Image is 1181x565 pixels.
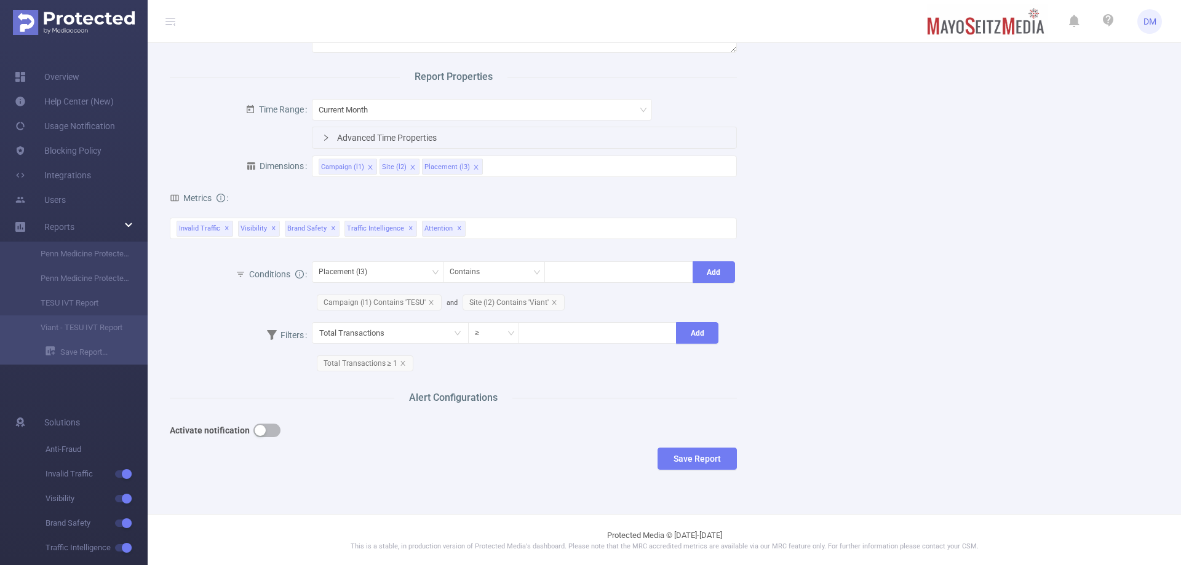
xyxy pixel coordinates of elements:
span: Brand Safety [285,221,340,237]
i: icon: close [367,164,373,172]
a: Penn Medicine Protected Media [25,242,133,266]
span: Brand Safety [46,511,148,535]
b: Activate notification [170,425,250,435]
a: Reports [44,215,74,239]
span: Campaign (l1) Contains 'TESU' [317,294,442,310]
img: Protected Media [13,10,135,35]
button: Add [693,261,735,283]
a: Overview [15,65,79,89]
span: Solutions [44,410,80,435]
span: Visibility [238,221,280,237]
div: Placement (l3) [424,159,470,175]
span: ✕ [408,221,413,236]
p: This is a stable, in production version of Protected Media's dashboard. Please note that the MRC ... [178,542,1150,552]
li: Campaign (l1) [319,159,377,175]
i: icon: info-circle [217,194,225,202]
div: Campaign (l1) [321,159,364,175]
span: ✕ [457,221,462,236]
span: Filters [267,330,304,340]
span: Anti-Fraud [46,437,148,462]
i: icon: close [428,299,434,306]
div: icon: rightAdvanced Time Properties [312,127,737,148]
li: Placement (l3) [422,159,483,175]
span: Visibility [46,486,148,511]
a: Users [15,188,66,212]
span: Reports [44,222,74,232]
a: Viant - TESU IVT Report [25,315,133,340]
span: Traffic Intelligence [46,535,148,560]
a: TESU IVT Report [25,291,133,315]
a: Blocking Policy [15,138,101,163]
i: icon: close [410,164,416,172]
span: Site (l2) Contains 'Viant' [463,294,565,310]
span: ✕ [271,221,276,236]
span: Dimensions [246,161,304,171]
i: icon: close [551,299,557,306]
span: Alert Configurations [394,390,512,405]
button: Save Report [658,448,737,470]
span: ✕ [331,221,336,236]
span: Report Properties [400,69,507,84]
a: Integrations [15,163,91,188]
span: Invalid Traffic [46,462,148,486]
a: Help Center (New) [15,89,114,114]
div: ≥ [475,323,488,343]
div: Contains [450,262,488,282]
li: Site (l2) [380,159,420,175]
span: DM [1143,9,1156,34]
i: icon: close [473,164,479,172]
span: Invalid Traffic [177,221,233,237]
span: Time Range [245,105,304,114]
a: Penn Medicine Protected Media Report [25,266,133,291]
i: icon: close [400,360,406,366]
span: and [447,299,570,307]
i: icon: right [322,134,330,141]
i: icon: down [640,106,647,115]
i: icon: down [507,330,515,338]
i: icon: info-circle [295,270,304,279]
i: icon: down [533,269,541,277]
span: ✕ [225,221,229,236]
div: Site (l2) [382,159,407,175]
span: Metrics [170,193,212,203]
button: Add [676,322,718,344]
a: Save Report... [46,340,148,365]
span: Conditions [249,269,304,279]
i: icon: down [432,269,439,277]
div: Current Month [319,100,376,120]
span: Total Transactions ≥ 1 [317,355,414,371]
span: Traffic Intelligence [344,221,417,237]
div: Placement (l3) [319,262,376,282]
span: Attention [422,221,466,237]
a: Usage Notification [15,114,115,138]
